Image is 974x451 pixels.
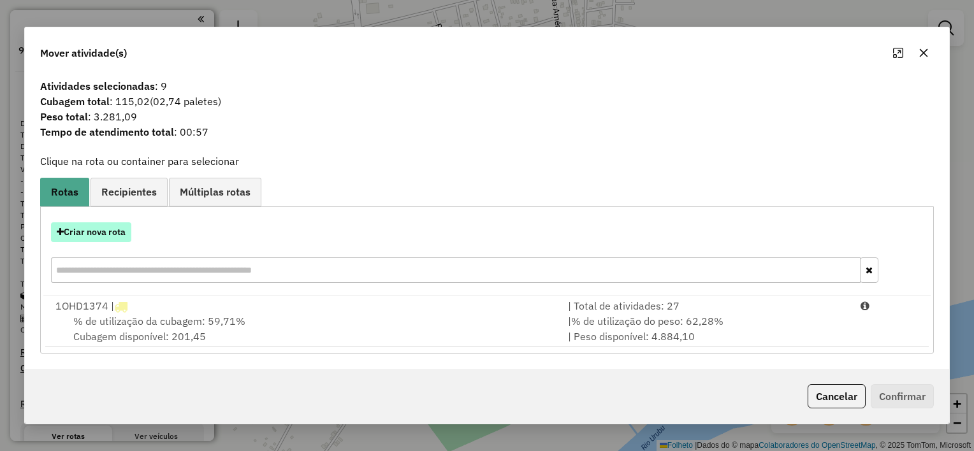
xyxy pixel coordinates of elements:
[40,125,174,138] strong: Tempo de atendimento total
[861,301,869,311] i: Porcentagens após mover as atividades: Cubagem: 82,71% Peso: 87,62%
[40,110,88,123] strong: Peso total
[40,95,110,108] strong: Cubagem total
[51,222,131,242] button: Criar nova rota
[40,154,239,169] label: Clique na rota ou container para selecionar
[150,95,221,108] span: (02,74 paletes)
[51,187,78,197] span: Rotas
[40,95,221,108] font: : 115,02
[180,187,251,197] span: Múltiplas rotas
[33,109,941,124] span: : 3.281,09
[101,187,157,197] span: Recipientes
[33,78,941,94] span: : 9
[808,384,866,408] button: Cancelar
[73,315,245,327] span: % de utilização da cubagem: 59,71%
[48,313,560,344] div: Cubagem disponível: 201,45
[33,124,941,140] span: : 00:57
[40,45,127,61] span: Mover atividade(s)
[888,43,908,63] button: Maximizar
[55,299,114,312] font: 1 OHD1374 |
[560,313,853,344] div: | | Peso disponível: 4.884,10
[560,298,853,313] div: | Total de atividades: 27
[571,315,723,327] span: % de utilização do peso: 62,28%
[40,80,155,92] strong: Atividades selecionadas
[64,226,126,238] font: Criar nova rota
